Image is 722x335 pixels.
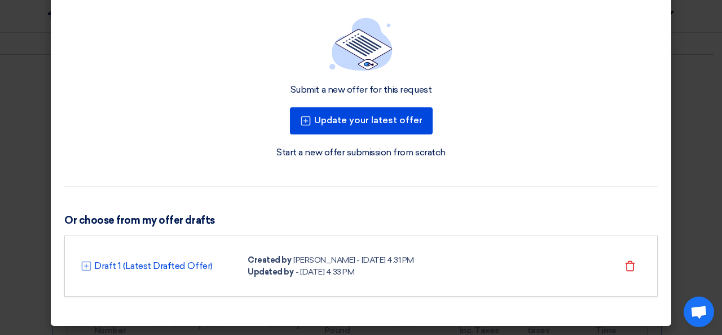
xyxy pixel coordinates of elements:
[290,107,433,134] button: Update your latest offer
[329,18,393,71] img: empty_state_list.svg
[276,146,445,159] a: Start a new offer submission from scratch
[290,84,432,96] div: Submit a new offer for this request
[248,254,291,266] div: Created by
[684,297,714,327] div: Open chat
[64,214,658,227] h3: Or choose from my offer drafts
[248,266,293,278] div: Updated by
[296,266,354,278] div: - [DATE] 4:33 PM
[94,259,213,273] a: Draft 1 (Latest Drafted Offer)
[293,254,414,266] div: [PERSON_NAME] - [DATE] 4:31 PM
